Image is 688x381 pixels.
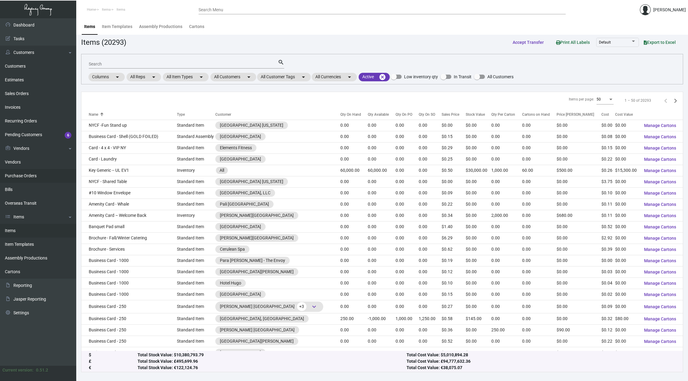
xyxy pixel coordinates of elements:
[419,153,442,165] td: 0.00
[177,266,215,277] td: Standard Item
[220,178,283,185] div: [GEOGRAPHIC_DATA] [US_STATE]
[220,224,261,230] div: [GEOGRAPHIC_DATA]
[466,244,491,255] td: $0.00
[404,73,438,80] span: Low inventory qty
[522,255,557,266] td: 0.00
[491,210,522,221] td: 2,000.00
[257,73,311,81] mat-chip: All Customer Tags
[419,142,442,153] td: 0.00
[644,157,676,162] span: Manage Cartons
[81,37,126,48] div: Items (20293)
[639,199,681,210] button: Manage Cartons
[340,199,368,210] td: 0.00
[639,143,681,153] button: Manage Cartons
[615,244,639,255] td: $0.00
[340,153,368,165] td: 0.00
[177,142,215,153] td: Standard Item
[557,187,601,199] td: $0.00
[419,221,442,232] td: 0.00
[644,134,676,139] span: Manage Cartons
[644,339,676,344] span: Manage Cartons
[177,176,215,187] td: Standard Item
[615,232,639,244] td: $0.00
[396,221,419,232] td: 0.00
[177,153,215,165] td: Standard Item
[491,176,522,187] td: 0.00
[220,122,283,129] div: [GEOGRAPHIC_DATA] [US_STATE]
[644,213,676,218] span: Manage Cartons
[522,142,557,153] td: 0.00
[396,142,419,153] td: 0.00
[419,112,442,117] div: Qty On SO
[466,199,491,210] td: $0.00
[644,304,676,309] span: Manage Cartons
[177,187,215,199] td: Standard Item
[466,112,491,117] div: Stock Value
[245,73,253,81] mat-icon: arrow_drop_down
[81,244,177,255] td: Brochure - Services
[601,232,615,244] td: $2.92
[466,255,491,266] td: $0.00
[639,313,681,324] button: Manage Cartons
[396,120,419,131] td: 0.00
[87,8,96,12] span: Home
[396,131,419,142] td: 0.00
[340,131,368,142] td: 0.00
[639,176,681,187] button: Manage Cartons
[466,153,491,165] td: $0.00
[220,201,269,207] div: Pali [GEOGRAPHIC_DATA]
[340,232,368,244] td: 0.00
[442,142,466,153] td: $0.29
[396,187,419,199] td: 0.00
[396,266,419,277] td: 0.00
[601,142,615,153] td: $0.15
[220,212,294,219] div: [PERSON_NAME][GEOGRAPHIC_DATA]
[639,289,681,300] button: Manage Cartons
[127,73,161,81] mat-chip: All Reps
[419,187,442,199] td: 0.00
[300,73,307,81] mat-icon: arrow_drop_down
[396,153,419,165] td: 0.00
[81,131,177,142] td: Business Card - Shell (GOLD FOILED)
[639,347,681,358] button: Manage Cartons
[396,112,419,117] div: Qty On PO
[442,232,466,244] td: $6.29
[81,255,177,266] td: Business Card - 1000
[522,221,557,232] td: 0.00
[340,120,368,131] td: 0.00
[340,244,368,255] td: 0.00
[139,23,182,30] div: Assembly Productions
[177,165,215,176] td: Inventory
[81,153,177,165] td: Card - Laundry
[557,142,601,153] td: $0.00
[639,233,681,244] button: Manage Cartons
[312,73,357,81] mat-chip: All Currencies
[615,131,639,142] td: $0.00
[522,232,557,244] td: 0.00
[644,202,676,207] span: Manage Cartons
[644,247,676,252] span: Manage Cartons
[340,142,368,153] td: 0.00
[615,176,639,187] td: $0.00
[216,167,228,174] mat-chip: All
[177,131,215,142] td: Standard Assembly
[81,210,177,221] td: Amenity Card – Welcome Back
[653,7,686,13] div: [PERSON_NAME]
[177,112,215,117] div: Type
[466,266,491,277] td: $0.00
[442,120,466,131] td: $0.00
[466,112,485,117] div: Stock Value
[442,244,466,255] td: $0.62
[89,112,177,117] div: Name
[368,210,396,221] td: 0.00
[81,120,177,131] td: NYCF -Fun Stand up
[220,246,245,252] div: Cerulean Spa
[615,112,633,117] div: Cost Value
[177,112,185,117] div: Type
[89,112,98,117] div: Name
[557,176,601,187] td: $0.00
[220,145,252,151] div: Elements Fitness
[601,176,615,187] td: $3.75
[615,255,639,266] td: $0.00
[644,168,676,173] span: Manage Cartons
